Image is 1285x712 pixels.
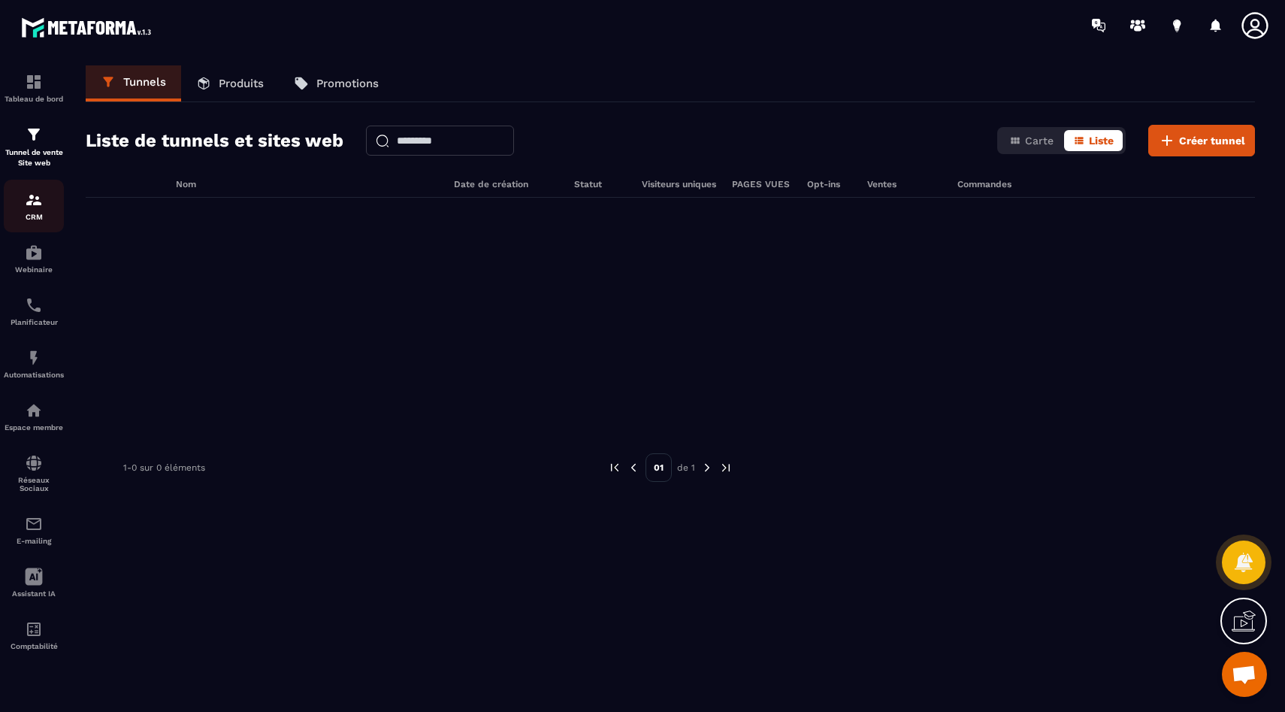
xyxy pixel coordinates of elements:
img: next [719,461,733,474]
img: prev [608,461,621,474]
p: Promotions [316,77,379,90]
a: schedulerschedulerPlanificateur [4,285,64,338]
p: Produits [219,77,264,90]
span: Créer tunnel [1179,133,1245,148]
div: Ouvrir le chat [1222,652,1267,697]
p: de 1 [677,462,695,474]
img: logo [21,14,156,41]
p: Webinaire [4,265,64,274]
img: formation [25,126,43,144]
p: Réseaux Sociaux [4,476,64,492]
img: prev [627,461,640,474]
img: next [700,461,714,474]
p: Tunnel de vente Site web [4,147,64,168]
a: Assistant IA [4,556,64,609]
p: Tableau de bord [4,95,64,103]
a: automationsautomationsAutomatisations [4,338,64,390]
p: Automatisations [4,371,64,379]
a: formationformationTableau de bord [4,62,64,114]
a: Tunnels [86,65,181,101]
img: automations [25,349,43,367]
p: CRM [4,213,64,221]
h6: Opt-ins [807,179,852,189]
p: Comptabilité [4,642,64,650]
a: Produits [181,65,279,101]
span: Carte [1025,135,1054,147]
h6: PAGES VUES [732,179,792,189]
img: formation [25,191,43,209]
p: 01 [646,453,672,482]
a: automationsautomationsWebinaire [4,232,64,285]
h6: Date de création [454,179,559,189]
button: Carte [1000,130,1063,151]
p: Planificateur [4,318,64,326]
img: automations [25,244,43,262]
img: formation [25,73,43,91]
button: Créer tunnel [1148,125,1255,156]
a: formationformationTunnel de vente Site web [4,114,64,180]
a: social-networksocial-networkRéseaux Sociaux [4,443,64,504]
button: Liste [1064,130,1123,151]
h6: Nom [176,179,439,189]
p: E-mailing [4,537,64,545]
a: accountantaccountantComptabilité [4,609,64,662]
p: Espace membre [4,423,64,432]
h6: Commandes [957,179,1011,189]
a: formationformationCRM [4,180,64,232]
img: social-network [25,454,43,472]
p: Assistant IA [4,589,64,598]
p: Tunnels [123,75,166,89]
p: 1-0 sur 0 éléments [123,462,205,473]
img: accountant [25,620,43,638]
a: Promotions [279,65,394,101]
h6: Ventes [867,179,942,189]
img: email [25,515,43,533]
h2: Liste de tunnels et sites web [86,126,343,156]
span: Liste [1089,135,1114,147]
a: automationsautomationsEspace membre [4,390,64,443]
a: emailemailE-mailing [4,504,64,556]
h6: Statut [574,179,627,189]
img: scheduler [25,296,43,314]
img: automations [25,401,43,420]
h6: Visiteurs uniques [642,179,717,189]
